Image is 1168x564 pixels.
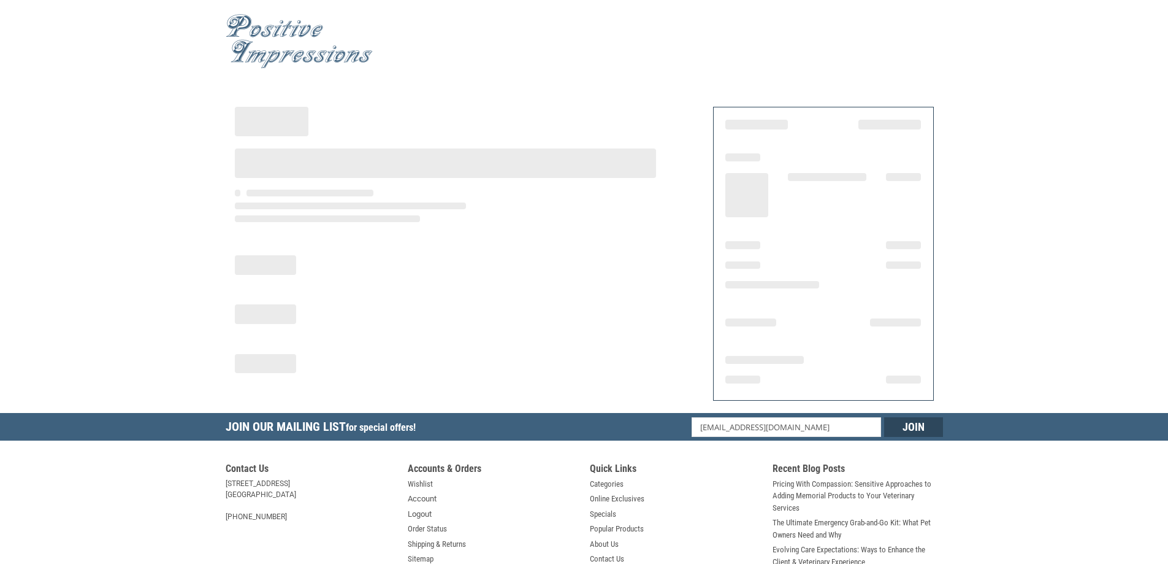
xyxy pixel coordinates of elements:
a: Order Status [408,523,447,535]
input: Email [692,417,881,437]
a: Pricing With Compassion: Sensitive Approaches to Adding Memorial Products to Your Veterinary Serv... [773,478,943,514]
span: for special offers! [346,422,416,433]
a: Categories [590,478,624,490]
h5: Accounts & Orders [408,463,578,478]
a: Shipping & Returns [408,538,466,550]
a: Specials [590,508,616,520]
a: Wishlist [408,478,433,490]
a: Online Exclusives [590,493,644,505]
a: Logout [408,508,432,520]
address: [STREET_ADDRESS] [GEOGRAPHIC_DATA] [PHONE_NUMBER] [226,478,396,522]
a: Account [408,493,437,505]
input: Join [884,417,943,437]
h5: Join Our Mailing List [226,413,422,444]
img: Positive Impressions [226,14,373,69]
a: The Ultimate Emergency Grab-and-Go Kit: What Pet Owners Need and Why [773,517,943,541]
a: About Us [590,538,619,550]
h5: Quick Links [590,463,760,478]
a: Popular Products [590,523,644,535]
h5: Recent Blog Posts [773,463,943,478]
h5: Contact Us [226,463,396,478]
